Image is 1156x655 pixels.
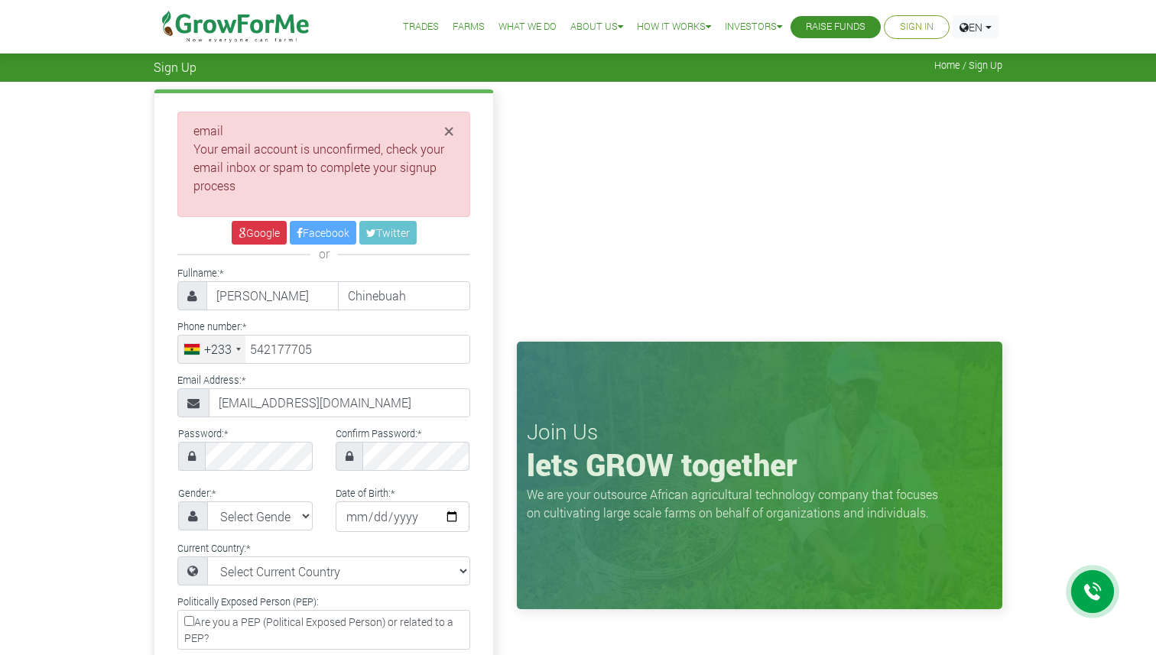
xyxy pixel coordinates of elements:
label: Email Address: [177,373,245,387]
li: email [193,122,454,195]
button: Close [444,122,454,140]
label: Date of Birth: [336,486,395,501]
label: Current Country: [177,541,250,556]
a: Investors [725,19,782,35]
input: Last Name [338,281,470,310]
a: EN [953,15,999,39]
div: Ghana (Gaana): +233 [178,336,245,363]
p: We are your outsource African agricultural technology company that focuses on cultivating large s... [527,485,947,522]
label: Phone number: [177,319,246,334]
h1: lets GROW together [527,446,992,483]
input: Are you a PEP (Political Exposed Person) or related to a PEP? [184,616,194,626]
h3: Join Us [527,419,992,445]
input: Phone Number [177,335,470,364]
label: Fullname: [177,266,223,280]
input: Email Address [209,388,470,417]
a: What We Do [498,19,557,35]
span: Sign Up [154,60,196,74]
label: Politically Exposed Person (PEP): [177,595,319,609]
a: Farms [453,19,485,35]
span: × [444,118,454,143]
div: +233 [204,340,232,358]
input: First Name [206,281,339,310]
a: Raise Funds [806,19,865,35]
a: Sign In [900,19,934,35]
label: Are you a PEP (Political Exposed Person) or related to a PEP? [177,610,470,650]
div: or [177,245,470,263]
label: Gender: [178,486,216,501]
label: Password: [178,426,228,441]
li: Your email account is unconfirmed, check your email inbox or spam to complete your signup process [193,140,454,195]
a: Trades [403,19,439,35]
a: About Us [570,19,623,35]
a: How it Works [637,19,711,35]
label: Confirm Password: [336,426,421,441]
a: Google [232,221,287,245]
span: Home / Sign Up [934,60,1002,71]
